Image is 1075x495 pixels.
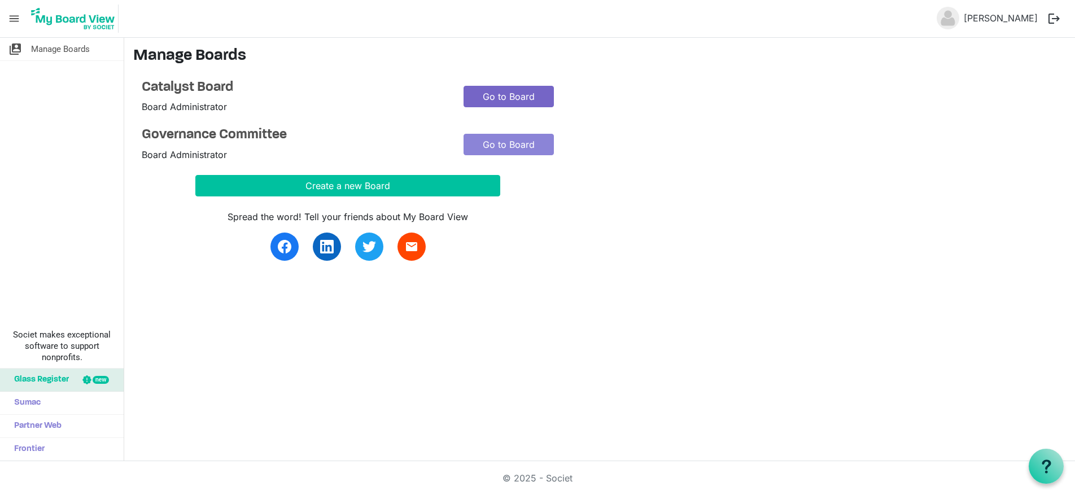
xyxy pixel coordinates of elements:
img: My Board View Logo [28,5,119,33]
span: switch_account [8,38,22,60]
img: linkedin.svg [320,240,334,253]
a: email [397,233,426,261]
span: Board Administrator [142,149,227,160]
a: Go to Board [464,134,554,155]
div: Spread the word! Tell your friends about My Board View [195,210,500,224]
a: My Board View Logo [28,5,123,33]
a: Catalyst Board [142,80,447,96]
img: twitter.svg [362,240,376,253]
a: [PERSON_NAME] [959,7,1042,29]
button: logout [1042,7,1066,30]
span: Partner Web [8,415,62,437]
span: email [405,240,418,253]
img: no-profile-picture.svg [937,7,959,29]
a: Governance Committee [142,127,447,143]
div: new [93,376,109,384]
a: Go to Board [464,86,554,107]
span: Manage Boards [31,38,90,60]
span: Glass Register [8,369,69,391]
span: Board Administrator [142,101,227,112]
button: Create a new Board [195,175,500,196]
span: Societ makes exceptional software to support nonprofits. [5,329,119,363]
a: © 2025 - Societ [502,472,573,484]
span: menu [3,8,25,29]
img: facebook.svg [278,240,291,253]
span: Frontier [8,438,45,461]
span: Sumac [8,392,41,414]
h3: Manage Boards [133,47,1066,66]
